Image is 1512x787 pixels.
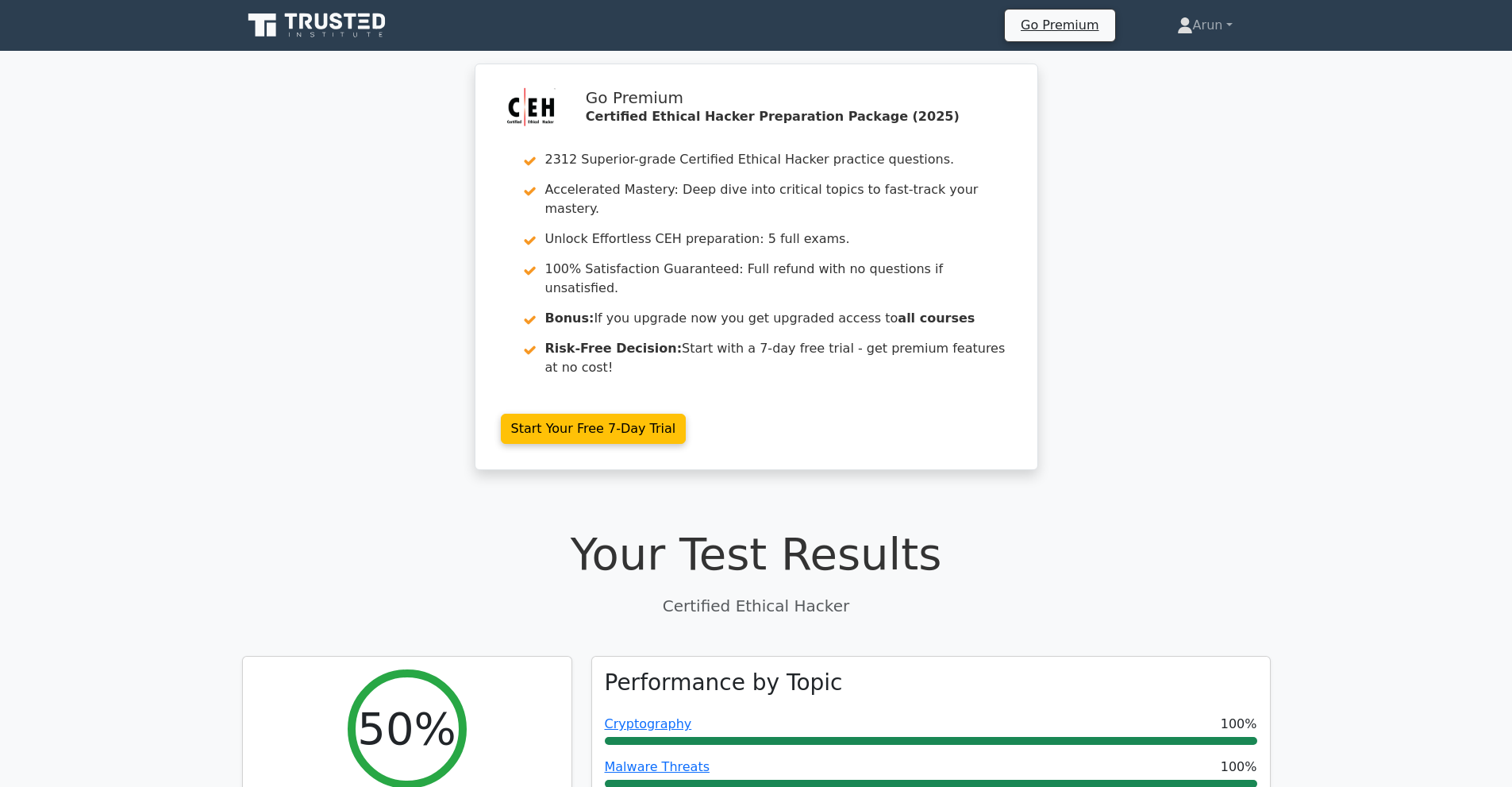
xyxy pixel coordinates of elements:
[242,527,1271,581] h1: Your Test Results
[1221,715,1257,734] span: 100%
[1011,14,1108,36] a: Go Premium
[605,669,843,696] h3: Performance by Topic
[1221,758,1257,777] span: 100%
[357,702,456,755] h2: 50%
[605,716,692,731] a: Cryptography
[1139,10,1271,41] a: Arun
[501,414,687,444] a: Start Your Free 7-Day Trial
[605,759,710,774] a: Malware Threats
[242,594,1271,618] p: Certified Ethical Hacker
